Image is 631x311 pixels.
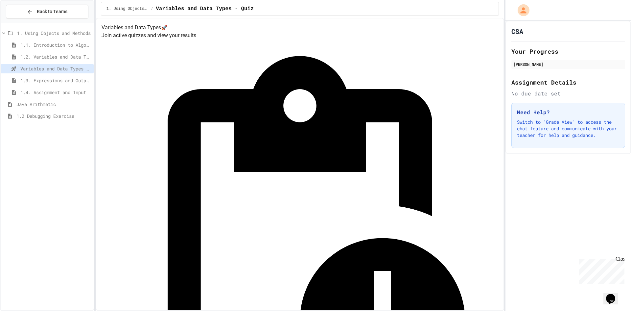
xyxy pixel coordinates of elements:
[517,108,619,116] h3: Need Help?
[511,47,625,56] h2: Your Progress
[37,8,67,15] span: Back to Teams
[102,32,498,39] p: Join active quizzes and view your results
[511,78,625,87] h2: Assignment Details
[17,30,91,37] span: 1. Using Objects and Methods
[16,101,91,108] span: Java Arithmetic
[102,24,498,32] h4: Variables and Data Types 🚀
[20,77,91,84] span: 1.3. Expressions and Output [New]
[511,3,531,18] div: My Account
[6,5,88,19] button: Back to Teams
[3,3,45,42] div: Chat with us now!Close
[151,6,153,12] span: /
[16,113,91,119] span: 1.2 Debugging Exercise
[20,65,91,72] span: Variables and Data Types - Quiz
[106,6,148,12] span: 1. Using Objects and Methods
[20,41,91,48] span: 1.1. Introduction to Algorithms, Programming, and Compilers
[20,53,91,60] span: 1.2. Variables and Data Types
[156,5,254,13] span: Variables and Data Types - Quiz
[511,27,523,36] h1: CSA
[511,90,625,97] div: No due date set
[517,119,619,139] p: Switch to "Grade View" to access the chat feature and communicate with your teacher for help and ...
[20,89,91,96] span: 1.4. Assignment and Input
[576,256,624,284] iframe: chat widget
[513,61,623,67] div: [PERSON_NAME]
[603,285,624,304] iframe: chat widget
